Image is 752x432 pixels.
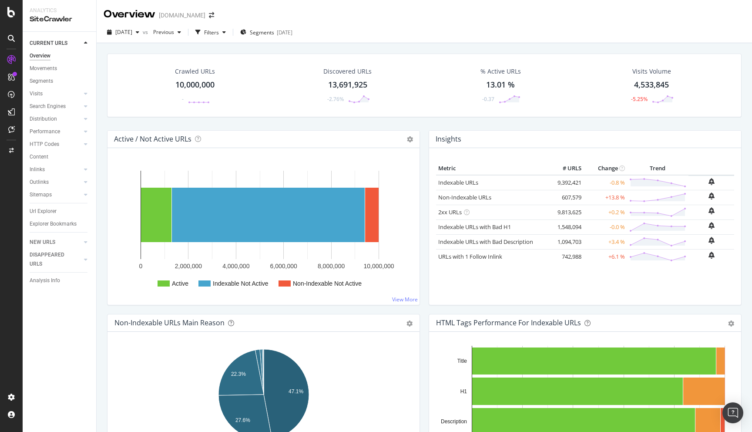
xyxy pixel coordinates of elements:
[192,25,229,39] button: Filters
[30,77,53,86] div: Segments
[30,51,50,61] div: Overview
[392,296,418,303] a: View More
[30,152,48,162] div: Content
[438,253,502,260] a: URLs with 1 Follow Inlink
[30,39,67,48] div: CURRENT URLS
[436,133,461,145] h4: Insights
[30,178,49,187] div: Outlinks
[30,165,81,174] a: Inlinks
[438,238,533,246] a: Indexable URLs with Bad Description
[708,237,715,244] div: bell-plus
[549,249,584,264] td: 742,988
[150,28,174,36] span: Previous
[289,388,303,395] text: 47.1%
[30,219,90,229] a: Explorer Bookmarks
[438,208,462,216] a: 2xx URLs
[327,95,344,103] div: -2.76%
[708,252,715,259] div: bell-plus
[114,133,191,145] h4: Active / Not Active URLs
[708,207,715,214] div: bell-plus
[209,12,214,18] div: arrow-right-arrow-left
[30,127,60,136] div: Performance
[549,219,584,234] td: 1,548,094
[172,280,188,287] text: Active
[30,165,45,174] div: Inlinks
[30,127,81,136] a: Performance
[318,263,345,270] text: 8,000,000
[114,162,413,298] svg: A chart.
[407,136,413,142] i: Options
[30,102,66,111] div: Search Engines
[30,64,57,73] div: Movements
[30,238,55,247] div: NEW URLS
[30,140,59,149] div: HTTP Codes
[406,321,413,327] div: gear
[30,207,57,216] div: Url Explorer
[708,192,715,199] div: bell-plus
[584,175,627,190] td: -0.8 %
[30,190,52,199] div: Sitemaps
[30,207,90,216] a: Url Explorer
[323,67,372,76] div: Discovered URLs
[30,140,81,149] a: HTTP Codes
[328,79,367,91] div: 13,691,925
[438,193,491,201] a: Non-Indexable URLs
[30,115,57,124] div: Distribution
[632,67,671,76] div: Visits Volume
[30,89,81,98] a: Visits
[441,418,467,425] text: Description
[159,11,205,20] div: [DOMAIN_NAME]
[480,67,521,76] div: % Active URLs
[631,95,648,103] div: -5.25%
[270,263,297,270] text: 6,000,000
[30,102,81,111] a: Search Engines
[204,29,219,36] div: Filters
[213,280,269,287] text: Indexable Not Active
[277,29,292,36] div: [DATE]
[150,25,185,39] button: Previous
[708,222,715,229] div: bell-plus
[175,263,202,270] text: 2,000,000
[457,358,467,364] text: Title
[722,402,743,423] div: Open Intercom Messenger
[584,234,627,249] td: +3.4 %
[104,7,155,22] div: Overview
[250,29,274,36] span: Segments
[460,388,467,395] text: H1
[175,67,215,76] div: Crawled URLs
[436,318,581,327] div: HTML Tags Performance for Indexable URLs
[30,219,77,229] div: Explorer Bookmarks
[143,28,150,36] span: vs
[30,77,90,86] a: Segments
[30,39,81,48] a: CURRENT URLS
[549,234,584,249] td: 1,094,703
[30,152,90,162] a: Content
[175,79,215,91] div: 10,000,000
[293,280,362,287] text: Non-Indexable Not Active
[237,25,296,39] button: Segments[DATE]
[30,115,81,124] a: Distribution
[549,190,584,205] td: 607,579
[549,205,584,219] td: 9,813,625
[584,190,627,205] td: +13.8 %
[235,417,250,423] text: 27.6%
[30,51,90,61] a: Overview
[634,79,669,91] div: 4,533,845
[363,263,394,270] text: 10,000,000
[30,276,90,285] a: Analysis Info
[482,95,494,103] div: -0.37
[139,263,143,270] text: 0
[584,249,627,264] td: +6.1 %
[30,178,81,187] a: Outlinks
[549,175,584,190] td: 9,392,421
[584,162,627,175] th: Change
[486,79,515,91] div: 13.01 %
[438,223,511,231] a: Indexable URLs with Bad H1
[114,318,225,327] div: Non-Indexable URLs Main Reason
[708,178,715,185] div: bell-plus
[584,219,627,234] td: -0.0 %
[222,263,249,270] text: 4,000,000
[30,250,74,269] div: DISAPPEARED URLS
[30,64,90,73] a: Movements
[728,321,734,327] div: gear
